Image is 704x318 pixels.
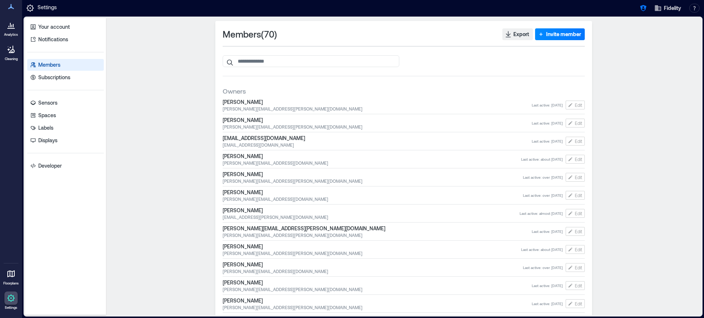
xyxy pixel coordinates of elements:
span: Edit [575,210,582,216]
span: Edit [575,192,582,198]
p: Subscriptions [38,74,70,81]
button: Edit [566,263,585,272]
span: Members ( 70 ) [223,28,277,40]
span: Fidelity [664,4,681,12]
a: Analytics [2,16,20,39]
span: Edit [575,174,582,180]
p: Settings [38,4,57,13]
button: Edit [566,101,585,109]
span: [EMAIL_ADDRESS][PERSON_NAME][DOMAIN_NAME] [223,214,520,220]
span: [PERSON_NAME] [223,243,521,250]
span: Last active : [DATE] [532,120,563,126]
a: Developer [27,160,104,172]
span: [EMAIL_ADDRESS][DOMAIN_NAME] [223,142,532,148]
span: [PERSON_NAME][EMAIL_ADDRESS][DOMAIN_NAME] [223,160,521,166]
a: Members [27,59,104,71]
span: Invite member [546,31,581,38]
button: Edit [566,155,585,164]
span: Owners [223,87,246,95]
span: Edit [575,228,582,234]
span: [EMAIL_ADDRESS][DOMAIN_NAME] [223,134,532,142]
span: Last active : [DATE] [532,283,563,288]
a: Spaces [27,109,104,121]
span: Last active : about [DATE] [521,247,563,252]
button: Edit [566,209,585,218]
p: Spaces [38,112,56,119]
button: Edit [566,119,585,127]
span: [PERSON_NAME][EMAIL_ADDRESS][PERSON_NAME][DOMAIN_NAME] [223,286,532,292]
span: Edit [575,138,582,144]
a: Your account [27,21,104,33]
span: [PERSON_NAME] [223,116,532,124]
p: Labels [38,124,53,132]
p: Developer [38,162,62,170]
span: Last active : over [DATE] [523,175,563,180]
button: Invite member [535,28,585,40]
span: Edit [575,156,582,162]
button: Edit [566,137,585,146]
button: Edit [566,173,585,182]
p: Analytics [4,32,18,37]
button: Edit [566,281,585,290]
span: Last active : over [DATE] [523,265,563,270]
button: Edit [566,191,585,200]
span: [PERSON_NAME][EMAIL_ADDRESS][DOMAIN_NAME] [223,196,523,202]
a: Labels [27,122,104,134]
span: Last active : about [DATE] [521,157,563,162]
span: [PERSON_NAME][EMAIL_ADDRESS][PERSON_NAME][DOMAIN_NAME] [223,106,532,112]
span: Export [513,31,529,38]
a: Settings [2,289,20,312]
span: [PERSON_NAME][EMAIL_ADDRESS][PERSON_NAME][DOMAIN_NAME] [223,304,532,310]
span: [PERSON_NAME][EMAIL_ADDRESS][PERSON_NAME][DOMAIN_NAME] [223,178,523,184]
span: Last active : over [DATE] [523,193,563,198]
span: Last active : almost [DATE] [520,211,563,216]
span: [PERSON_NAME] [223,189,523,196]
p: Notifications [38,36,68,43]
button: Export [502,28,533,40]
span: [PERSON_NAME] [223,207,520,214]
span: Edit [575,283,582,289]
button: Fidelity [652,2,683,14]
p: Floorplans [3,281,19,286]
span: Edit [575,102,582,108]
a: Displays [27,134,104,146]
span: [PERSON_NAME] [223,261,523,268]
button: Edit [566,299,585,308]
span: Edit [575,120,582,126]
span: [PERSON_NAME] [223,98,532,106]
span: [PERSON_NAME][EMAIL_ADDRESS][PERSON_NAME][DOMAIN_NAME] [223,225,532,232]
span: [PERSON_NAME][EMAIL_ADDRESS][PERSON_NAME][DOMAIN_NAME] [223,124,532,130]
p: Displays [38,137,57,144]
a: Cleaning [2,41,20,63]
span: Last active : [DATE] [532,301,563,306]
a: Notifications [27,34,104,45]
p: Cleaning [5,57,18,61]
span: [PERSON_NAME] [223,297,532,304]
span: [PERSON_NAME][EMAIL_ADDRESS][PERSON_NAME][DOMAIN_NAME] [223,232,532,238]
a: Subscriptions [27,71,104,83]
p: Settings [5,305,17,310]
a: Sensors [27,97,104,109]
a: Floorplans [1,265,21,288]
span: Last active : [DATE] [532,139,563,144]
span: Edit [575,265,582,270]
span: [PERSON_NAME] [223,153,521,160]
span: Edit [575,247,582,252]
span: Edit [575,301,582,307]
span: Last active : [DATE] [532,102,563,108]
p: Your account [38,23,70,31]
p: Members [38,61,60,69]
p: Sensors [38,99,57,106]
span: [PERSON_NAME][EMAIL_ADDRESS][DOMAIN_NAME] [223,268,523,274]
span: Last active : [DATE] [532,229,563,234]
span: [PERSON_NAME][EMAIL_ADDRESS][PERSON_NAME][DOMAIN_NAME] [223,250,521,256]
button: Edit [566,245,585,254]
button: Edit [566,227,585,236]
span: [PERSON_NAME] [223,171,523,178]
span: [PERSON_NAME] [223,279,532,286]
